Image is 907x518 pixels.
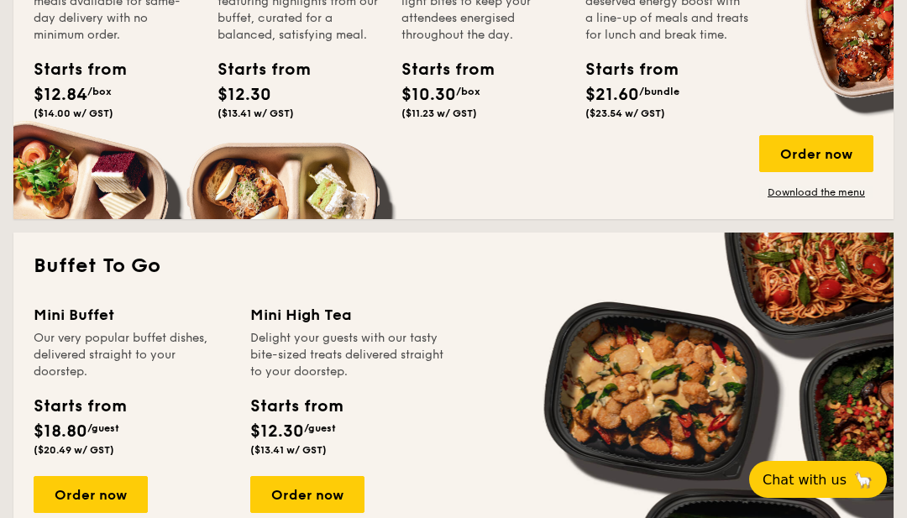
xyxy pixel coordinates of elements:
[34,107,113,119] span: ($14.00 w/ GST)
[304,422,336,434] span: /guest
[34,253,873,280] h2: Buffet To Go
[401,57,477,82] div: Starts from
[34,57,109,82] div: Starts from
[585,85,639,105] span: $21.60
[34,476,148,513] div: Order now
[250,330,447,380] div: Delight your guests with our tasty bite-sized treats delivered straight to your doorstep.
[34,421,87,442] span: $18.80
[585,57,661,82] div: Starts from
[853,470,873,489] span: 🦙
[34,85,87,105] span: $12.84
[585,107,665,119] span: ($23.54 w/ GST)
[749,461,887,498] button: Chat with us🦙
[763,472,847,488] span: Chat with us
[250,476,364,513] div: Order now
[250,444,327,456] span: ($13.41 w/ GST)
[218,57,293,82] div: Starts from
[34,444,114,456] span: ($20.49 w/ GST)
[401,85,456,105] span: $10.30
[456,86,480,97] span: /box
[250,421,304,442] span: $12.30
[401,107,477,119] span: ($11.23 w/ GST)
[34,394,125,419] div: Starts from
[34,303,230,327] div: Mini Buffet
[759,186,873,199] a: Download the menu
[639,86,679,97] span: /bundle
[87,86,112,97] span: /box
[250,394,342,419] div: Starts from
[218,85,271,105] span: $12.30
[759,135,873,172] div: Order now
[87,422,119,434] span: /guest
[218,107,294,119] span: ($13.41 w/ GST)
[34,330,230,380] div: Our very popular buffet dishes, delivered straight to your doorstep.
[250,303,447,327] div: Mini High Tea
